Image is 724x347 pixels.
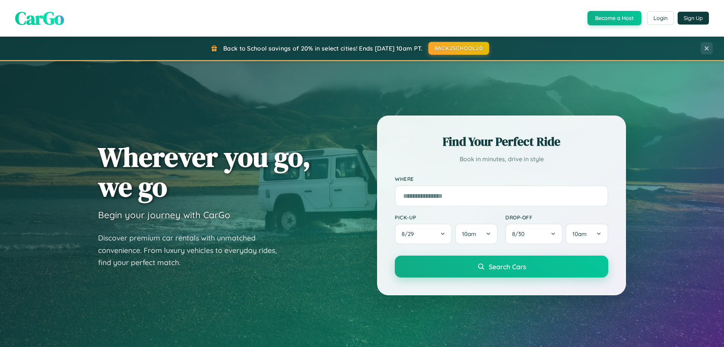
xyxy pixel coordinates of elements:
p: Discover premium car rentals with unmatched convenience. From luxury vehicles to everyday rides, ... [98,232,287,269]
label: Pick-up [395,214,498,221]
h2: Find Your Perfect Ride [395,133,608,150]
button: 8/30 [505,224,563,244]
span: 8 / 30 [512,230,528,238]
h3: Begin your journey with CarGo [98,209,230,221]
button: BACK2SCHOOL20 [428,42,489,55]
button: 10am [455,224,498,244]
p: Book in minutes, drive in style [395,154,608,165]
span: CarGo [15,6,64,31]
span: Back to School savings of 20% in select cities! Ends [DATE] 10am PT. [223,45,422,52]
button: Become a Host [587,11,641,25]
span: Search Cars [489,262,526,271]
h1: Wherever you go, we go [98,142,311,202]
label: Where [395,176,608,182]
button: Search Cars [395,256,608,278]
button: 10am [566,224,608,244]
button: Login [647,11,674,25]
span: 8 / 29 [402,230,417,238]
button: 8/29 [395,224,452,244]
label: Drop-off [505,214,608,221]
span: 10am [572,230,587,238]
span: 10am [462,230,476,238]
button: Sign Up [678,12,709,25]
